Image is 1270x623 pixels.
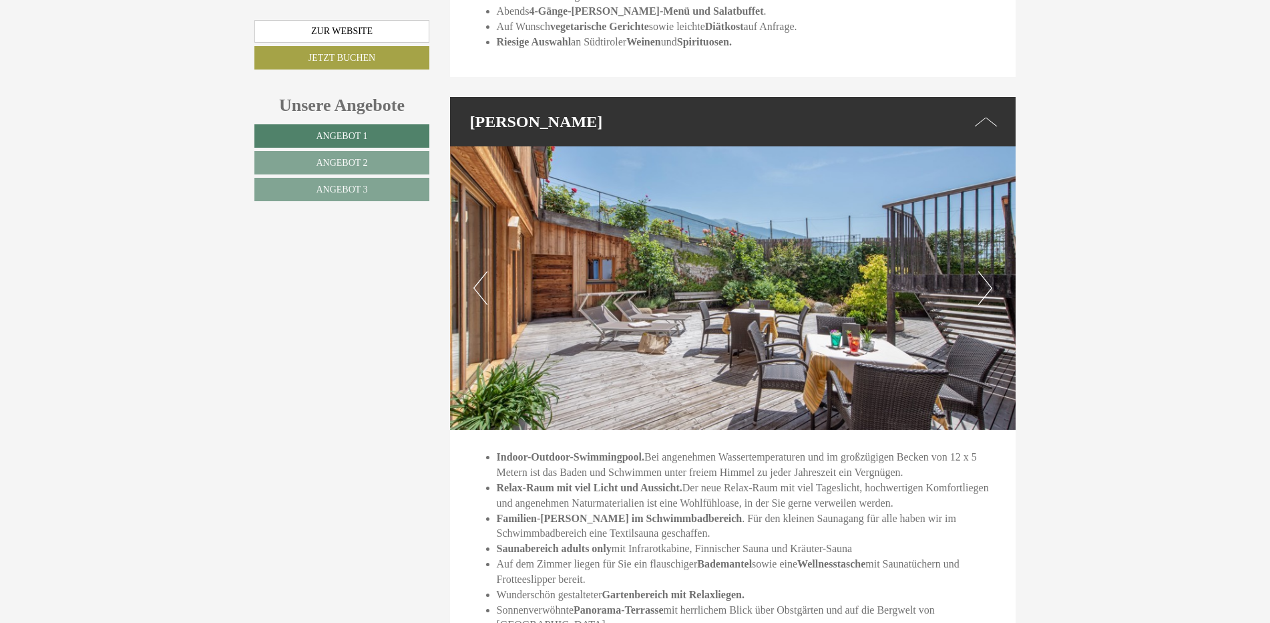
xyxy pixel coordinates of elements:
[497,450,996,481] li: Bei angenehmen Wassertemperaturen und im großzügigen Becken von 12 x 5 Metern ist das Baden und S...
[497,35,996,50] li: an Südtiroler und
[574,604,664,616] strong: Panorama-Terrasse
[497,513,743,524] strong: Familien-[PERSON_NAME] im Schwimmbadbereich
[797,558,865,570] strong: Wellnesstasche
[497,36,572,47] strong: Riesige Auswahl
[697,558,752,570] strong: Bademantel
[316,184,367,195] span: Angebot 3
[497,19,996,35] li: Auf Wunsch sowie leichte auf Anfrage.
[529,5,763,17] strong: 4-Gänge-[PERSON_NAME]-Menü und Salatbuffet
[497,541,996,557] li: mit Infrarotkabine, Finnischer Sauna und Kräuter-Sauna
[497,511,996,542] li: . Für den kleinen Saunagang für alle haben wir im Schwimmbadbereich eine Textilsauna geschaffen.
[497,557,996,588] li: Auf dem Zimmer liegen für Sie ein flauschiger sowie eine mit Saunatüchern und Frotteeslipper bereit.
[562,543,612,554] strong: adults only
[254,93,429,118] div: Unsere Angebote
[550,21,649,32] strong: vegetarische Gerichte
[978,271,992,305] button: Next
[705,21,744,32] strong: Diätkost
[497,482,682,493] strong: Relax-Raum mit viel Licht und Aussicht.
[316,131,367,141] span: Angebot 1
[497,481,996,511] li: Der neue Relax-Raum mit viel Tageslicht, hochwertigen Komfortliegen und angenehmen Naturmateriali...
[254,20,429,43] a: Zur Website
[626,36,661,47] strong: Weinen
[497,543,559,554] strong: Saunabereich
[316,158,367,168] span: Angebot 2
[473,271,487,305] button: Previous
[450,97,1016,146] div: [PERSON_NAME]
[497,451,645,463] strong: Indoor-Outdoor-Swimmingpool.
[497,588,996,603] li: Wunderschön gestalteter
[671,589,745,600] strong: mit Relaxliegen.
[677,36,732,47] strong: Spirituosen.
[497,4,996,19] li: Abends .
[602,589,668,600] strong: Gartenbereich
[254,46,429,70] a: Jetzt buchen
